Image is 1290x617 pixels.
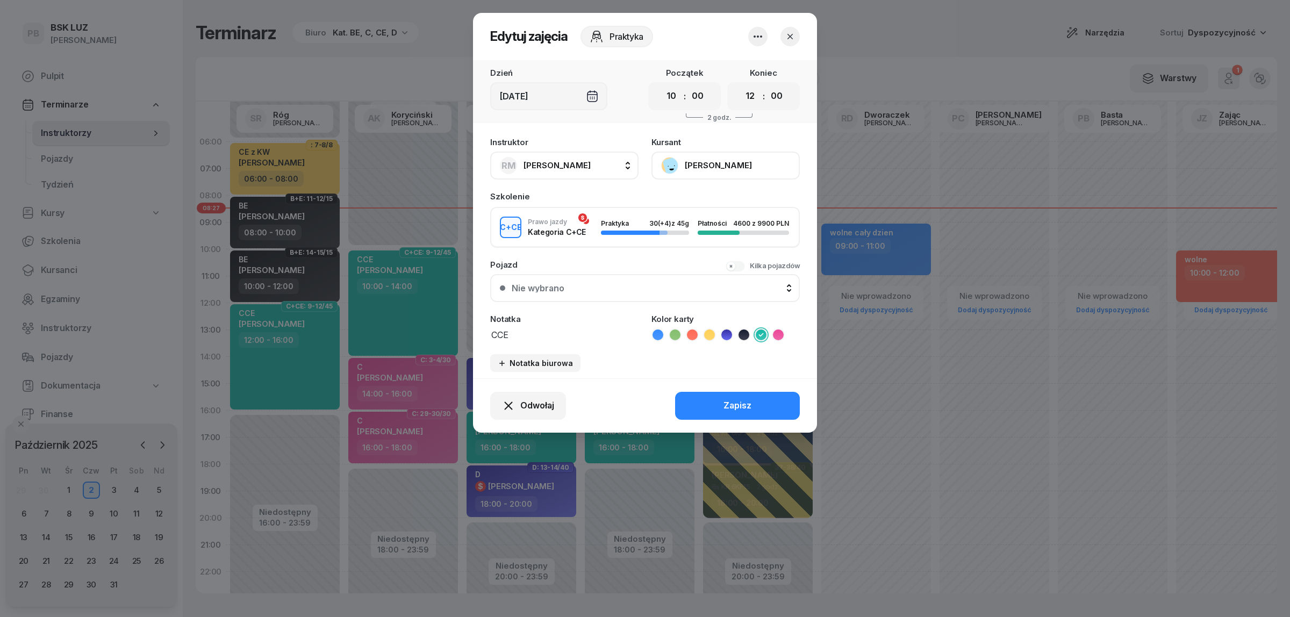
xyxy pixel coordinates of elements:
[498,358,573,368] div: Notatka biurowa
[490,152,639,180] button: RM[PERSON_NAME]
[490,392,566,420] button: Odwołaj
[726,261,800,271] button: Kilka pojazdów
[524,160,591,170] span: [PERSON_NAME]
[651,152,800,180] button: [PERSON_NAME]
[723,399,751,413] div: Zapisz
[490,274,800,302] button: Nie wybrano
[501,161,516,170] span: RM
[763,90,765,103] div: :
[490,28,568,45] h2: Edytuj zajęcia
[684,90,686,103] div: :
[512,284,564,292] div: Nie wybrano
[675,392,800,420] button: Zapisz
[490,354,580,372] button: Notatka biurowa
[520,399,554,413] span: Odwołaj
[750,261,800,271] div: Kilka pojazdów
